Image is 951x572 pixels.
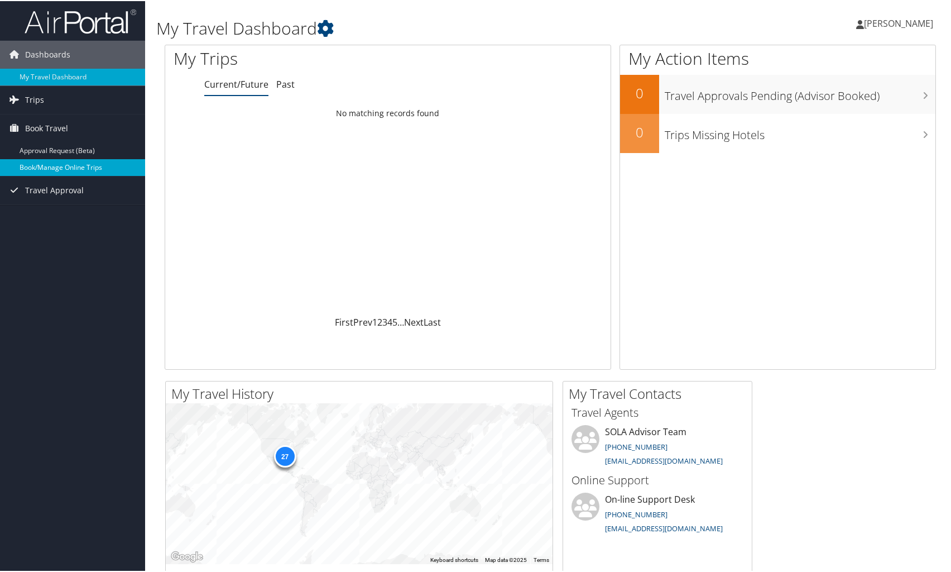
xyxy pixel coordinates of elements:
[620,74,935,113] a: 0Travel Approvals Pending (Advisor Booked)
[864,16,933,28] span: [PERSON_NAME]
[392,315,397,327] a: 5
[430,555,478,563] button: Keyboard shortcuts
[620,113,935,152] a: 0Trips Missing Hotels
[353,315,372,327] a: Prev
[276,77,295,89] a: Past
[620,46,935,69] h1: My Action Items
[404,315,424,327] a: Next
[605,508,667,518] a: [PHONE_NUMBER]
[571,404,743,420] h3: Travel Agents
[25,175,84,203] span: Travel Approval
[165,102,611,122] td: No matching records found
[566,424,749,470] li: SOLA Advisor Team
[372,315,377,327] a: 1
[387,315,392,327] a: 4
[174,46,416,69] h1: My Trips
[273,444,296,466] div: 27
[156,16,681,39] h1: My Travel Dashboard
[571,471,743,487] h3: Online Support
[605,522,723,532] a: [EMAIL_ADDRESS][DOMAIN_NAME]
[25,7,136,34] img: airportal-logo.png
[171,383,553,402] h2: My Travel History
[25,40,70,68] span: Dashboards
[605,441,667,451] a: [PHONE_NUMBER]
[534,556,549,562] a: Terms (opens in new tab)
[25,113,68,141] span: Book Travel
[566,492,749,537] li: On-line Support Desk
[569,383,752,402] h2: My Travel Contacts
[856,6,944,39] a: [PERSON_NAME]
[605,455,723,465] a: [EMAIL_ADDRESS][DOMAIN_NAME]
[335,315,353,327] a: First
[620,122,659,141] h2: 0
[397,315,404,327] span: …
[377,315,382,327] a: 2
[169,549,205,563] img: Google
[204,77,268,89] a: Current/Future
[424,315,441,327] a: Last
[665,121,935,142] h3: Trips Missing Hotels
[382,315,387,327] a: 3
[169,549,205,563] a: Open this area in Google Maps (opens a new window)
[665,82,935,103] h3: Travel Approvals Pending (Advisor Booked)
[620,83,659,102] h2: 0
[25,85,44,113] span: Trips
[485,556,527,562] span: Map data ©2025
